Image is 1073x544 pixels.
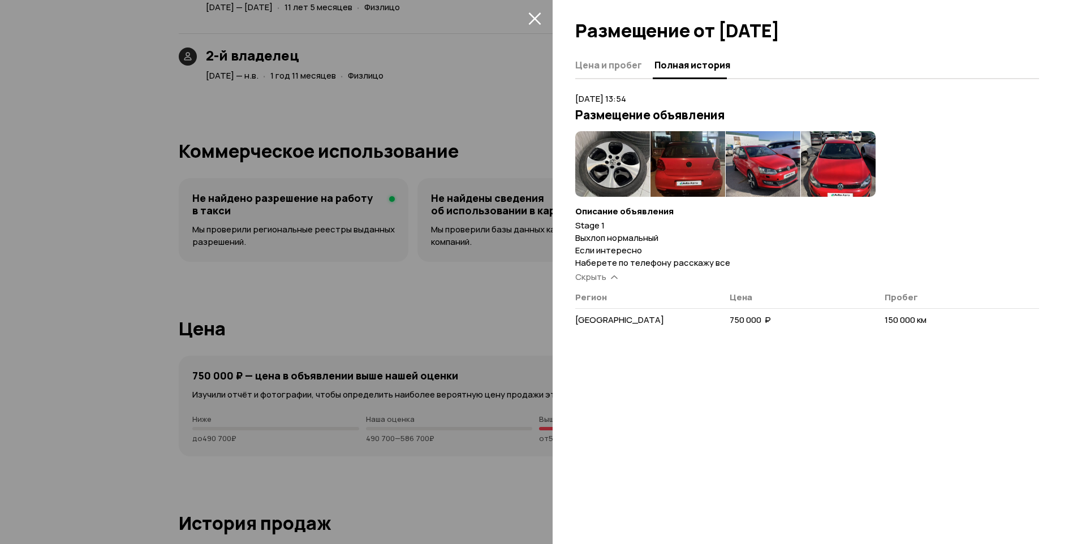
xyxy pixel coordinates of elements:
a: Скрыть [575,271,618,283]
img: 1.AhXPPLaMWNB7H6Y-fiE_C8hcrr5PrpXLSK6bykn7nMtNp8mfQKrNyhv9n8hNr8_GSf7KnHk.MYWsWuBCu_orLKyZoYgQfQS... [801,131,876,197]
button: закрыть [525,9,544,27]
h3: Размещение объявления [575,107,1039,122]
span: Полная история [654,59,730,71]
img: 1.2JRFjbaMglHxrny_9KTm00DtdD_DHhQalhZCTcodRU_HFk9Pkh8UG8ZMQRzEG05IxRkQSvM.5AHdMPIU51Cwib3_V9Oxr0v... [575,131,650,197]
img: 1.nhRj9LaMxNHX1zo_0tGZHGeUMr-2MQmd4jEAy7RgUsvhNAHJt2dVz-xmVJyxblKe52ABx9U.d-Kbu3Nj86pE3YBVtV_L4aV... [726,131,800,197]
span: [GEOGRAPHIC_DATA] [575,314,664,326]
p: [DATE] 13:54 [575,93,1039,105]
span: Stage 1 Выхлоп нормальный Если интересно Наберете по телефону расскажу все [575,219,730,269]
span: Пробег [885,291,918,303]
span: Цена и пробег [575,59,642,71]
span: 150 000 км [885,314,927,326]
span: 750 000 ₽ [730,314,771,326]
img: 1.oWBJULaM-6X9cwVL-Aumek4wDcvJx2zpy8E66sjKbujLxDu7x8Y_s82QabLHyz7unMJq6P8.FbvFVHQeJk4H1n1eWvU98o9... [650,131,725,197]
span: Регион [575,291,607,303]
span: Цена [730,291,752,303]
h4: Описание объявления [575,206,1039,217]
span: Скрыть [575,271,606,283]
